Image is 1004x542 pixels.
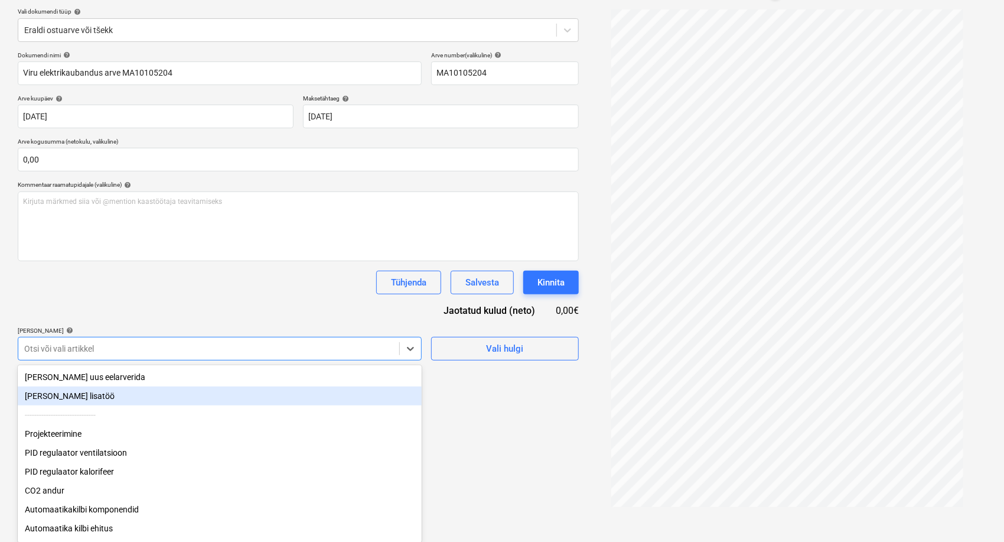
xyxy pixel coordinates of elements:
[18,481,422,500] div: CO2 andur
[18,327,422,335] div: [PERSON_NAME]
[431,51,579,59] div: Arve number (valikuline)
[18,424,422,443] div: Projekteerimine
[451,271,514,294] button: Salvesta
[71,8,81,15] span: help
[18,181,579,189] div: Kommentaar raamatupidajale (valikuline)
[122,181,131,189] span: help
[18,405,422,424] div: ------------------------------
[18,105,294,128] input: Arve kuupäeva pole määratud.
[425,304,554,317] div: Jaotatud kulud (neto)
[391,275,426,290] div: Tühjenda
[18,51,422,59] div: Dokumendi nimi
[18,148,579,171] input: Arve kogusumma (netokulu, valikuline)
[554,304,579,317] div: 0,00€
[18,443,422,462] div: PID regulaator ventilatsioon
[18,387,422,405] div: Lisa uus lisatöö
[431,61,579,85] input: Arve number
[431,337,579,361] button: Vali hulgi
[523,271,579,294] button: Kinnita
[18,387,422,405] div: [PERSON_NAME] lisatöö
[465,275,499,290] div: Salvesta
[18,8,579,15] div: Vali dokumendi tüüp
[18,500,422,519] div: Automaatikakilbi komponendid
[303,95,579,102] div: Maksetähtaeg
[64,327,73,334] span: help
[18,462,422,481] div: PID regulaator kalorifeer
[18,138,579,148] p: Arve kogusumma (netokulu, valikuline)
[492,51,501,59] span: help
[340,95,349,102] span: help
[18,368,422,387] div: [PERSON_NAME] uus eelarverida
[18,519,422,538] div: Automaatika kilbi ehitus
[376,271,441,294] button: Tühjenda
[18,61,422,85] input: Dokumendi nimi
[303,105,579,128] input: Tähtaega pole määratud
[486,341,523,356] div: Vali hulgi
[61,51,70,59] span: help
[537,275,565,290] div: Kinnita
[18,95,294,102] div: Arve kuupäev
[53,95,63,102] span: help
[18,368,422,387] div: Lisa uus eelarverida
